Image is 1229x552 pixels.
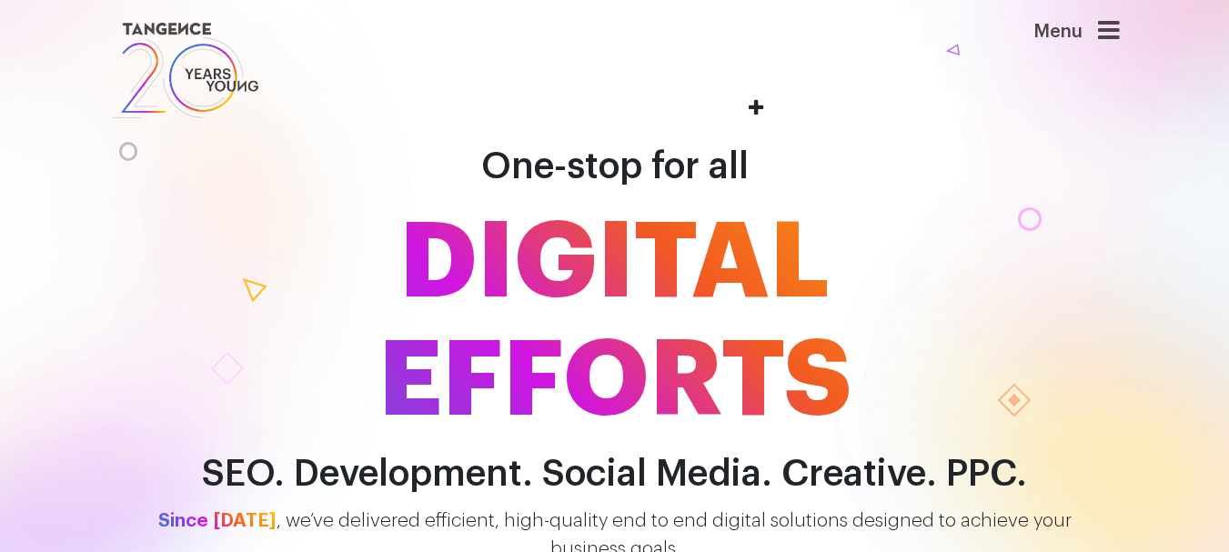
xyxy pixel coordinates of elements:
[481,148,749,185] span: One-stop for all
[110,18,261,123] img: logo SVG
[96,454,1133,495] h2: SEO. Development. Social Media. Creative. PPC.
[158,511,277,530] span: Since [DATE]
[96,204,1133,440] span: DIGITAL EFFORTS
